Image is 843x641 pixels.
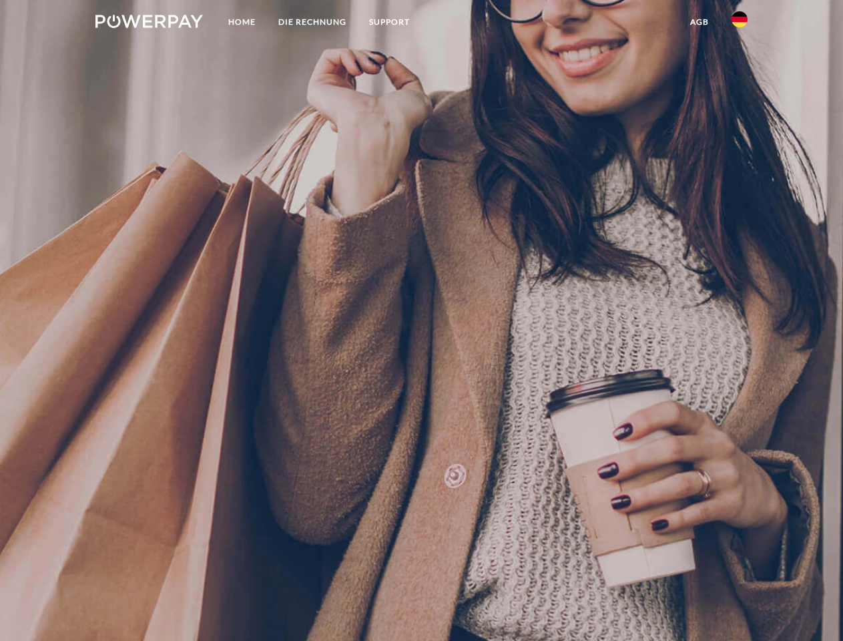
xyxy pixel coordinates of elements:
[679,10,720,34] a: agb
[95,15,203,28] img: logo-powerpay-white.svg
[732,11,748,27] img: de
[358,10,421,34] a: SUPPORT
[267,10,358,34] a: DIE RECHNUNG
[217,10,267,34] a: Home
